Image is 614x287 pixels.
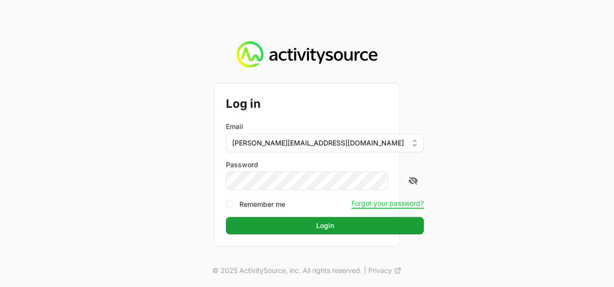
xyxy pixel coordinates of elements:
img: Activity Source [237,41,377,68]
span: [PERSON_NAME][EMAIL_ADDRESS][DOMAIN_NAME] [232,138,404,148]
h2: Log in [226,95,424,113]
label: Email [226,122,243,131]
span: Login [316,220,334,231]
label: Remember me [239,200,285,209]
button: Forgot your password? [351,199,424,208]
a: Privacy [368,266,402,275]
label: Password [226,160,424,170]
p: © 2025 ActivitySource, inc. All rights reserved. [212,266,362,275]
button: [PERSON_NAME][EMAIL_ADDRESS][DOMAIN_NAME] [226,134,424,152]
span: | [364,266,366,275]
button: Login [226,217,424,234]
